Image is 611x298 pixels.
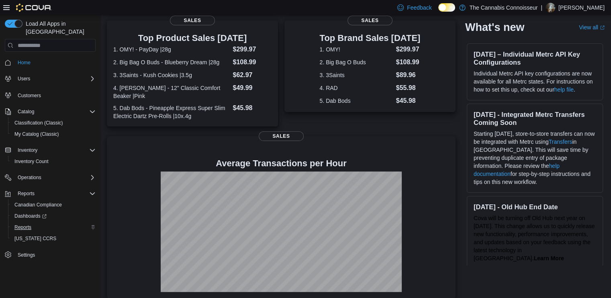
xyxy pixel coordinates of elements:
[14,120,63,126] span: Classification (Classic)
[320,33,421,43] h3: Top Brand Sales [DATE]
[8,222,99,233] button: Reports
[558,3,605,12] p: [PERSON_NAME]
[11,222,35,232] a: Reports
[233,70,271,80] dd: $62.97
[554,86,574,93] a: help file
[546,3,555,12] div: Candice Flynt
[8,199,99,210] button: Canadian Compliance
[18,190,35,197] span: Reports
[600,25,605,30] svg: External link
[474,215,595,261] span: Cova will be turning off Old Hub next year on [DATE]. This change allows us to quickly release ne...
[170,16,215,25] span: Sales
[2,57,99,68] button: Home
[14,57,96,67] span: Home
[14,145,96,155] span: Inventory
[11,129,62,139] a: My Catalog (Classic)
[8,233,99,244] button: [US_STATE] CCRS
[14,90,96,100] span: Customers
[14,224,31,231] span: Reports
[14,189,96,198] span: Reports
[396,83,421,93] dd: $55.98
[113,58,229,66] dt: 2. Big Bag O Buds - Blueberry Dream |28g
[14,250,38,260] a: Settings
[2,172,99,183] button: Operations
[320,58,393,66] dt: 2. Big Bag O Buds
[233,83,271,93] dd: $49.99
[8,117,99,129] button: Classification (Classic)
[8,210,99,222] a: Dashboards
[11,211,50,221] a: Dashboards
[18,59,31,66] span: Home
[2,188,99,199] button: Reports
[11,157,52,166] a: Inventory Count
[8,129,99,140] button: My Catalog (Classic)
[18,108,34,115] span: Catalog
[14,107,96,116] span: Catalog
[22,20,96,36] span: Load All Apps in [GEOGRAPHIC_DATA]
[14,74,96,84] span: Users
[233,103,271,113] dd: $45.98
[11,234,59,243] a: [US_STATE] CCRS
[18,76,30,82] span: Users
[396,45,421,54] dd: $299.97
[470,3,538,12] p: The Cannabis Connoisseur
[113,45,229,53] dt: 1. OMY! - PayDay |28g
[18,92,41,99] span: Customers
[5,53,96,282] nav: Complex example
[14,158,49,165] span: Inventory Count
[2,73,99,84] button: Users
[549,139,572,145] a: Transfers
[18,147,37,153] span: Inventory
[11,211,96,221] span: Dashboards
[11,129,96,139] span: My Catalog (Classic)
[11,200,65,210] a: Canadian Compliance
[11,222,96,232] span: Reports
[396,70,421,80] dd: $89.96
[113,104,229,120] dt: 5. Dab Bods - Pineapple Express Super Slim Electric Dartz Pre-Rolls |10x.4g
[474,50,596,66] h3: [DATE] – Individual Metrc API Key Configurations
[2,249,99,261] button: Settings
[11,234,96,243] span: Washington CCRS
[11,157,96,166] span: Inventory Count
[113,159,449,168] h4: Average Transactions per Hour
[396,57,421,67] dd: $108.99
[579,24,605,31] a: View allExternal link
[320,45,393,53] dt: 1. OMY!
[8,156,99,167] button: Inventory Count
[14,173,96,182] span: Operations
[474,130,596,186] p: Starting [DATE], store-to-store transfers can now be integrated with Metrc using in [GEOGRAPHIC_D...
[113,33,272,43] h3: Top Product Sales [DATE]
[14,131,59,137] span: My Catalog (Classic)
[233,57,271,67] dd: $108.99
[14,74,33,84] button: Users
[2,145,99,156] button: Inventory
[14,213,47,219] span: Dashboards
[2,106,99,117] button: Catalog
[474,69,596,94] p: Individual Metrc API key configurations are now available for all Metrc states. For instructions ...
[113,84,229,100] dt: 4. [PERSON_NAME] - 12" Classic Comfort Beaker |Pink
[14,145,41,155] button: Inventory
[14,91,44,100] a: Customers
[320,84,393,92] dt: 4. RAD
[2,89,99,101] button: Customers
[11,118,66,128] a: Classification (Classic)
[18,252,35,258] span: Settings
[533,255,564,261] a: Learn More
[113,71,229,79] dt: 3. 3Saints - Kush Cookies |3.5g
[259,131,304,141] span: Sales
[474,110,596,127] h3: [DATE] - Integrated Metrc Transfers Coming Soon
[474,203,596,211] h3: [DATE] - Old Hub End Date
[396,96,421,106] dd: $45.98
[474,163,560,177] a: help documentation
[18,174,41,181] span: Operations
[14,173,45,182] button: Operations
[233,45,271,54] dd: $299.97
[16,4,52,12] img: Cova
[14,58,34,67] a: Home
[320,97,393,105] dt: 5. Dab Bods
[347,16,392,25] span: Sales
[14,107,37,116] button: Catalog
[11,118,96,128] span: Classification (Classic)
